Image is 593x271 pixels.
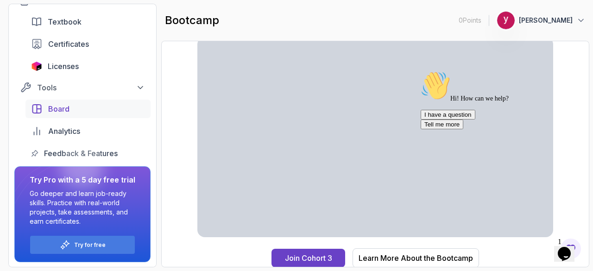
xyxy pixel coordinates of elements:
img: :wave: [4,4,33,33]
a: Try for free [74,241,106,249]
span: Board [48,103,69,114]
button: Try for free [30,235,135,254]
span: Analytics [48,126,80,137]
h2: bootcamp [165,13,219,28]
span: Licenses [48,61,79,72]
button: user profile image[PERSON_NAME] [497,11,586,30]
span: Feedback & Features [44,148,118,159]
iframe: chat widget [417,67,584,229]
div: Tools [37,82,145,93]
button: Learn More About the Bootcamp [353,248,479,268]
a: licenses [25,57,151,76]
p: 0 Points [459,16,481,25]
button: Tell me more [4,52,46,62]
a: analytics [25,122,151,140]
div: Join Cohort 3 [285,252,332,264]
p: Go deeper and learn job-ready skills. Practice with real-world projects, take assessments, and ea... [30,189,135,226]
img: user profile image [497,12,515,29]
img: jetbrains icon [31,62,42,71]
span: Certificates [48,38,89,50]
span: Hi! How can we help? [4,28,92,35]
iframe: chat widget [554,234,584,262]
p: [PERSON_NAME] [519,16,573,25]
button: Tools [14,79,151,96]
div: Learn More About the Bootcamp [359,252,473,264]
button: Join Cohort 3 [271,249,345,267]
a: textbook [25,13,151,31]
a: certificates [25,35,151,53]
div: 👋Hi! How can we help?I have a questionTell me more [4,4,170,62]
a: feedback [25,144,151,163]
a: board [25,100,151,118]
span: Textbook [48,16,82,27]
button: I have a question [4,43,58,52]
